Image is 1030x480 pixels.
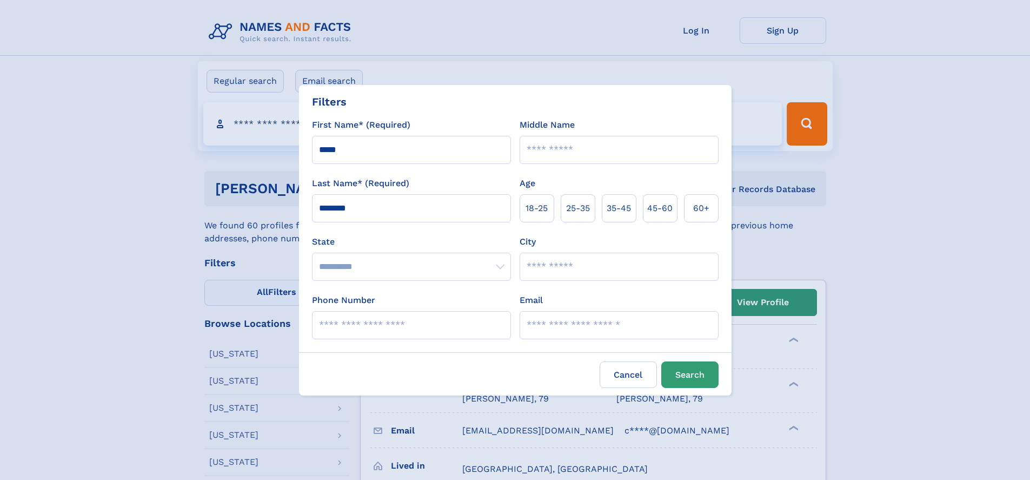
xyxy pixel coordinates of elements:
[647,202,673,215] span: 45‑60
[520,177,535,190] label: Age
[661,361,719,388] button: Search
[693,202,709,215] span: 60+
[607,202,631,215] span: 35‑45
[520,119,575,131] label: Middle Name
[312,119,410,131] label: First Name* (Required)
[526,202,548,215] span: 18‑25
[312,294,375,307] label: Phone Number
[600,361,657,388] label: Cancel
[312,235,511,248] label: State
[566,202,590,215] span: 25‑35
[520,294,543,307] label: Email
[312,177,409,190] label: Last Name* (Required)
[520,235,536,248] label: City
[312,94,347,110] div: Filters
